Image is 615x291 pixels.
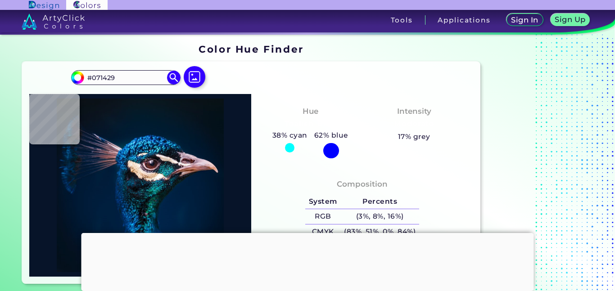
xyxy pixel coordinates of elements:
h5: RGB [305,209,340,224]
h1: Color Hue Finder [199,42,303,56]
h5: (83%, 51%, 0%, 84%) [340,224,419,239]
h3: Moderate [390,119,438,130]
h3: Tools [391,17,413,23]
h5: (3%, 8%, 16%) [340,209,419,224]
h5: 38% cyan [269,130,311,141]
h5: Sign Up [555,16,585,23]
img: logo_artyclick_colors_white.svg [22,13,85,30]
input: type color.. [84,72,168,84]
img: icon search [167,71,181,84]
h4: Hue [303,105,318,118]
img: icon picture [184,66,205,88]
h5: Sign In [511,16,538,23]
h5: CMYK [305,224,340,239]
img: ArtyClick Design logo [29,1,59,9]
h3: Tealish Blue [281,119,340,130]
a: Sign Up [551,13,590,26]
h4: Composition [337,178,388,191]
h4: Intensity [397,105,431,118]
h5: System [305,194,340,209]
h5: 17% grey [398,131,430,143]
a: Sign In [506,13,543,26]
iframe: Advertisement [484,40,597,287]
img: img_pavlin.jpg [34,98,247,272]
h5: Percents [340,194,419,209]
h3: Applications [438,17,490,23]
iframe: Advertisement [81,233,534,289]
h5: 62% blue [311,130,352,141]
